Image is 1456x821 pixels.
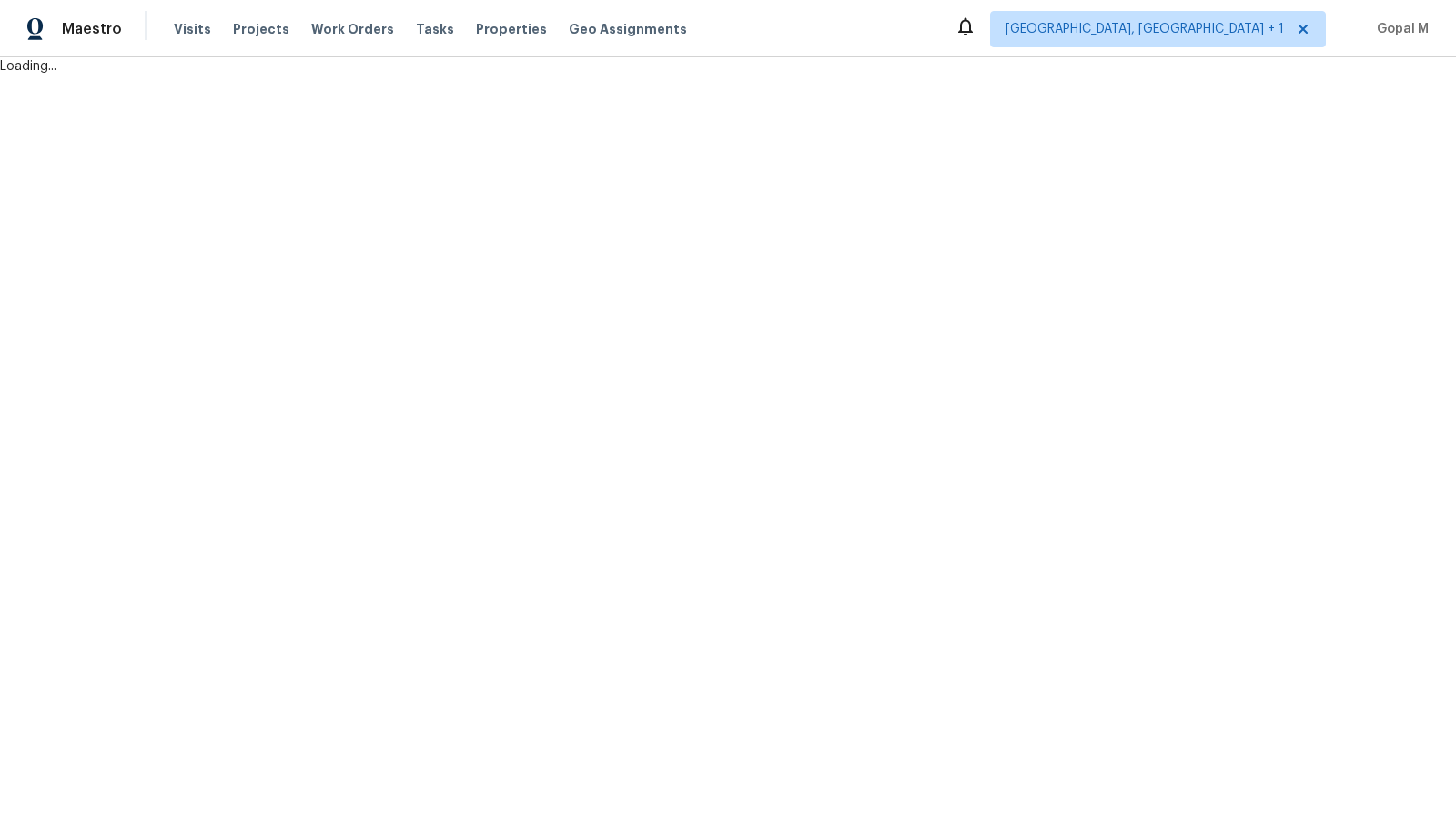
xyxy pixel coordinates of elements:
[174,20,211,38] span: Visits
[1370,20,1429,38] span: Gopal M
[233,20,289,38] span: Projects
[476,20,547,38] span: Properties
[1006,20,1284,38] span: [GEOGRAPHIC_DATA], [GEOGRAPHIC_DATA] + 1
[569,20,687,38] span: Geo Assignments
[311,20,394,38] span: Work Orders
[416,23,454,35] span: Tasks
[62,20,122,38] span: Maestro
